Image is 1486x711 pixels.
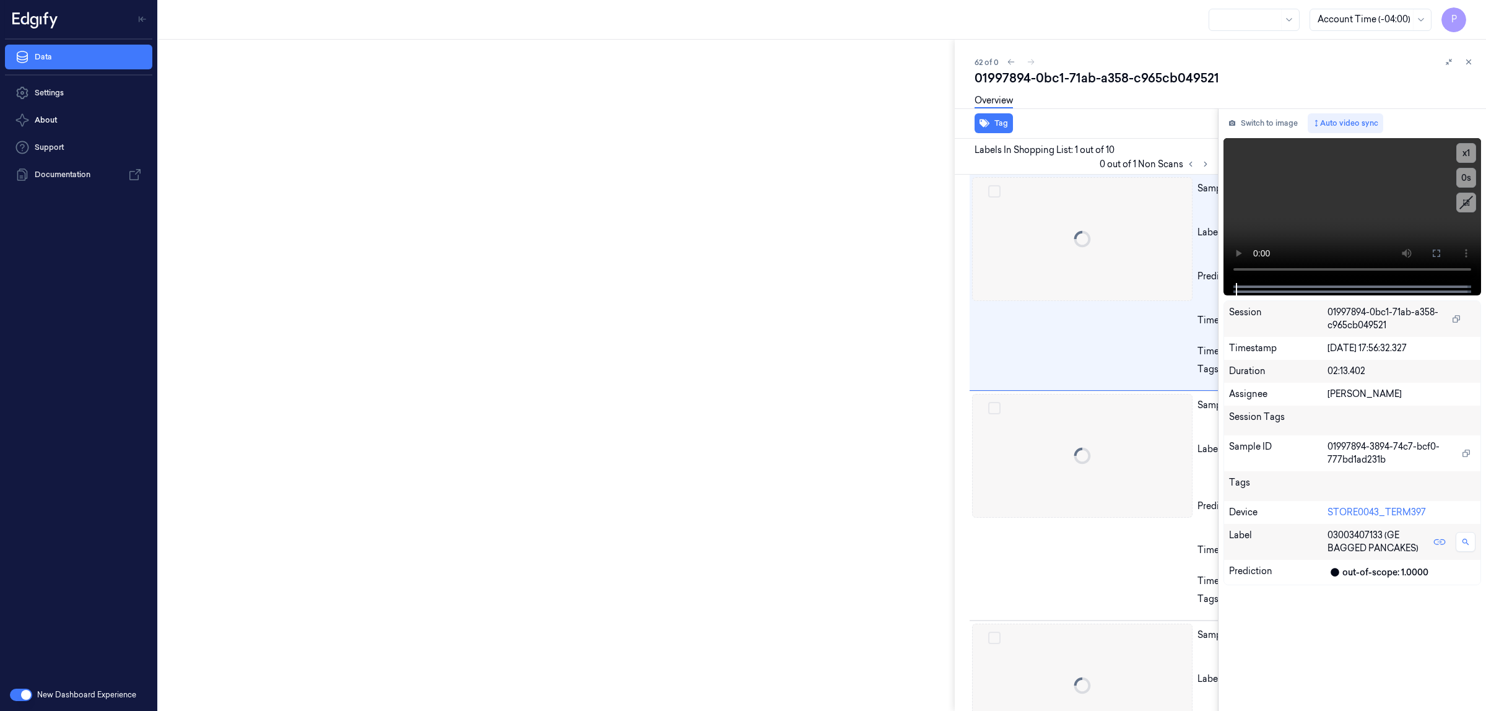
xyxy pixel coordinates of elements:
button: Auto video sync [1308,113,1383,133]
a: Settings [5,81,152,105]
div: Timestamp (-04:00) [1197,544,1277,570]
div: Assignee [1229,388,1327,401]
div: STORE0043_TERM397 [1327,506,1475,519]
div: Label [1197,226,1277,265]
div: Sample ID [1229,440,1327,466]
div: Prediction [1197,500,1277,539]
div: Session Tags [1229,411,1327,430]
span: Labels In Shopping List: 1 out of 10 [975,144,1114,157]
div: Prediction [1197,270,1277,309]
div: Sample ID [1197,399,1277,438]
div: Prediction [1229,565,1327,580]
button: x1 [1456,143,1476,163]
div: Label [1229,529,1327,555]
div: Tags [1197,593,1277,613]
button: Select row [988,402,1001,414]
a: Documentation [5,162,152,187]
span: 01997894-0bc1-71ab-a358-c965cb049521 [1327,306,1445,332]
button: 0s [1456,168,1476,188]
a: Overview [975,94,1013,108]
button: Tag [975,113,1013,133]
div: Session [1229,306,1327,332]
div: out-of-scope: 1.0000 [1342,566,1428,579]
button: P [1441,7,1466,32]
div: 02:13.402 [1327,365,1475,378]
span: 03003407133 (GE BAGGED PANCAKES) [1327,529,1423,555]
button: Select row [988,632,1001,644]
div: Sample ID [1197,629,1277,668]
div: Label [1197,443,1277,495]
div: Tags [1229,476,1327,496]
button: Select row [988,185,1001,198]
div: [DATE] 17:56:32.327 [1327,342,1475,355]
button: About [5,108,152,133]
a: Support [5,135,152,160]
div: Sample ID [1197,182,1277,221]
a: Data [5,45,152,69]
div: 01997894-0bc1-71ab-a358-c965cb049521 [975,69,1476,87]
div: Device [1229,506,1327,519]
div: Duration [1229,365,1327,378]
span: 01997894-3894-74c7-bcf0-777bd1ad231b [1327,440,1454,466]
div: Time in Session [1197,575,1277,588]
button: Switch to image [1223,113,1303,133]
div: Timestamp [1229,342,1327,355]
button: Toggle Navigation [133,9,152,29]
div: Timestamp (-04:00) [1197,314,1277,340]
div: Time in Session [1197,345,1277,358]
div: [PERSON_NAME] [1327,388,1475,401]
div: Tags [1197,363,1277,383]
span: 62 of 0 [975,57,999,68]
span: 0 out of 1 Non Scans [1100,157,1213,172]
